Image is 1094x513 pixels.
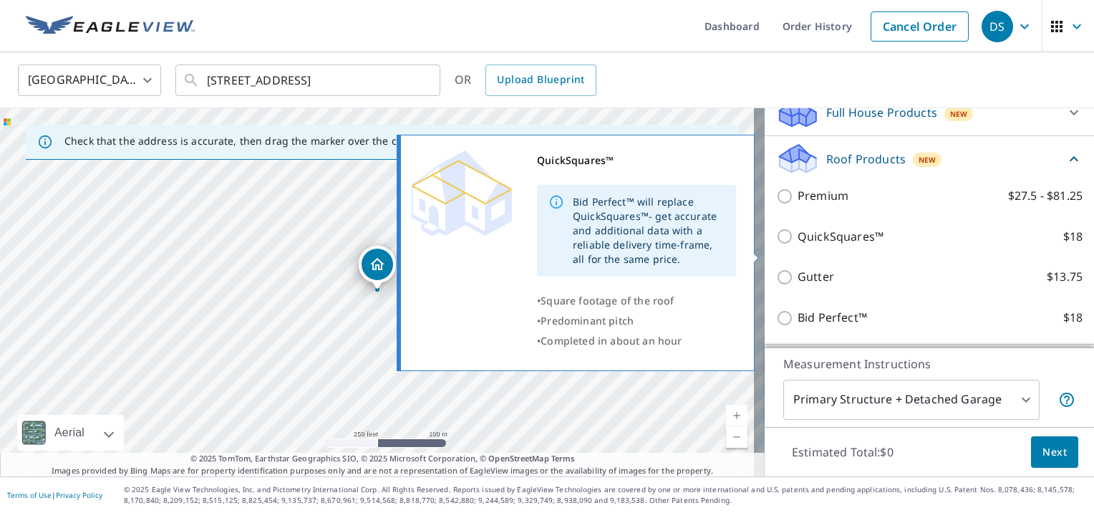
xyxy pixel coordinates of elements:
div: Full House ProductsNew [776,95,1083,130]
p: Bid Perfect™ [798,309,867,327]
p: © 2025 Eagle View Technologies, Inc. and Pictometry International Corp. All Rights Reserved. Repo... [124,484,1087,506]
div: Dropped pin, building 1, Residential property, 4619 Harvest Row Ln Saint Cloud, FL 34772 [359,246,396,290]
a: Terms [551,453,575,464]
span: Square footage of the roof [541,294,674,307]
p: $13.75 [1047,268,1083,286]
a: Current Level 17, Zoom In [726,405,747,426]
img: EV Logo [26,16,195,37]
span: New [919,154,936,166]
p: Measurement Instructions [783,355,1075,373]
p: | [7,491,102,499]
span: Next [1042,444,1067,461]
div: DS [982,11,1013,42]
span: Predominant pitch [541,314,634,327]
div: • [537,331,736,351]
p: Full House Products [826,104,937,121]
div: [GEOGRAPHIC_DATA] [18,60,161,100]
a: Current Level 17, Zoom Out [726,426,747,448]
div: Aerial [50,415,89,451]
p: $27.5 - $81.25 [1008,187,1083,205]
p: Premium [798,187,848,205]
button: Next [1031,436,1078,469]
span: © 2025 TomTom, Earthstar Geographics SIO, © 2025 Microsoft Corporation, © [190,453,575,465]
div: QuickSquares™ [537,150,736,171]
img: Premium [412,150,512,236]
p: $18 [1063,309,1083,327]
input: Search by address or latitude-longitude [207,60,411,100]
p: QuickSquares™ [798,228,884,246]
div: • [537,291,736,311]
div: • [537,311,736,331]
a: Upload Blueprint [485,64,596,96]
div: OR [455,64,596,96]
a: Privacy Policy [56,490,102,500]
span: Upload Blueprint [497,71,584,89]
div: Roof ProductsNew [776,142,1083,176]
p: Estimated Total: $0 [780,436,905,468]
span: New [950,108,968,120]
span: Completed in about an hour [541,334,682,347]
span: Your report will include the primary structure and a detached garage if one exists. [1058,391,1075,408]
div: Bid Perfect™ will replace QuickSquares™- get accurate and additional data with a reliable deliver... [573,189,725,272]
p: $18 [1063,228,1083,246]
p: Gutter [798,268,834,286]
a: Terms of Use [7,490,52,500]
p: Check that the address is accurate, then drag the marker over the correct structure. [64,135,477,148]
a: OpenStreetMap [488,453,548,464]
a: Cancel Order [871,11,969,42]
div: Primary Structure + Detached Garage [783,380,1040,420]
div: Aerial [17,415,124,451]
p: Roof Products [826,150,906,168]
